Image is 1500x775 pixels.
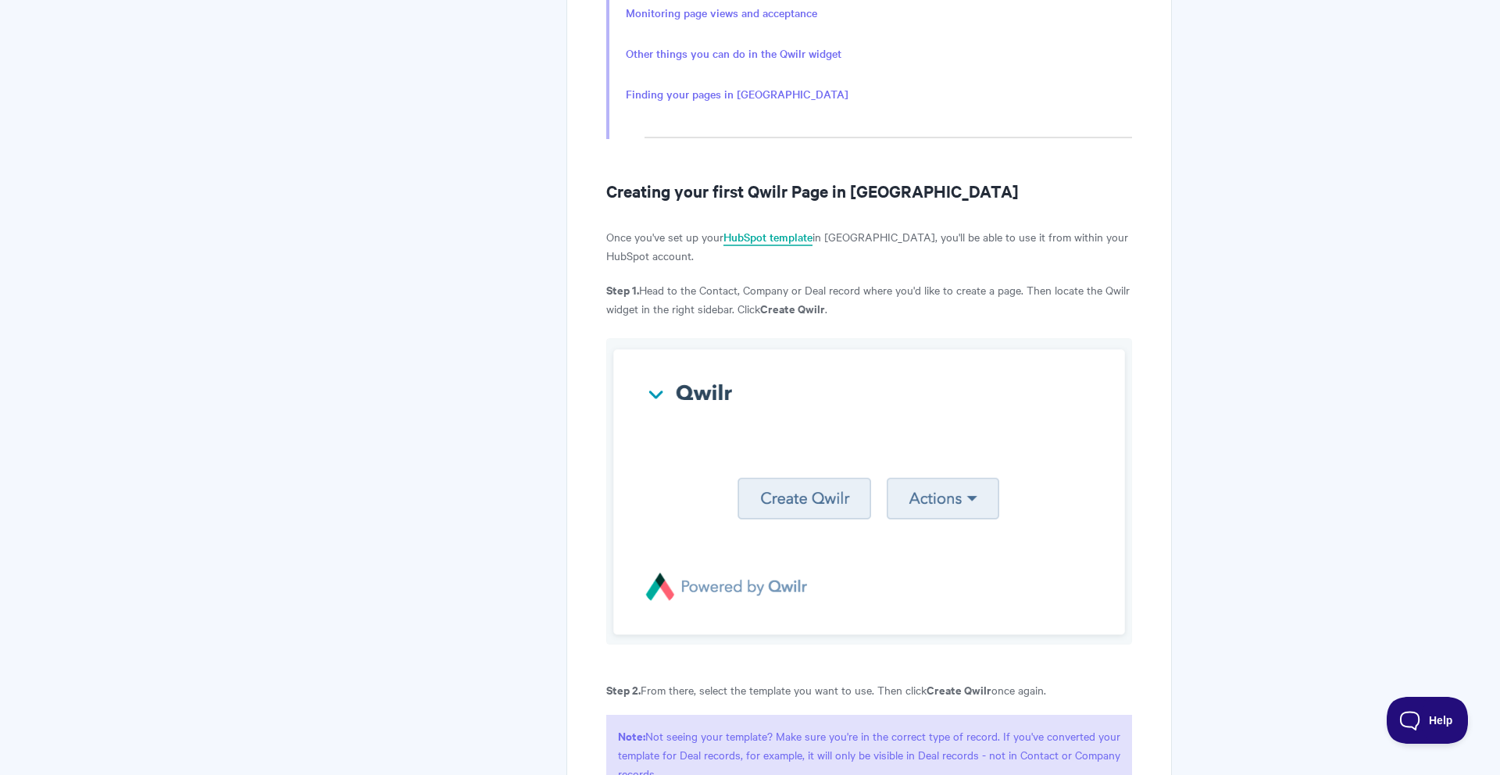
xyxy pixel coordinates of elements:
p: Head to the Contact, Company or Deal record where you'd like to create a page. Then locate the Qw... [606,280,1132,318]
a: HubSpot template [723,229,812,246]
strong: Create Qwilr [760,300,825,316]
p: From there, select the template you want to use. Then click once again. [606,680,1132,699]
p: Once you've set up your in [GEOGRAPHIC_DATA], you'll be able to use it from within your HubSpot a... [606,227,1132,265]
strong: Step 2. [606,681,641,698]
strong: Create Qwilr [927,681,991,698]
a: Finding your pages in [GEOGRAPHIC_DATA] [626,86,848,103]
a: Monitoring page views and acceptance [626,5,817,22]
iframe: Toggle Customer Support [1387,697,1469,744]
strong: Note: [618,727,645,744]
strong: Step 1. [606,281,639,298]
h2: Creating your first Qwilr Page in [GEOGRAPHIC_DATA] [606,178,1132,203]
a: Other things you can do in the Qwilr widget [626,45,841,62]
